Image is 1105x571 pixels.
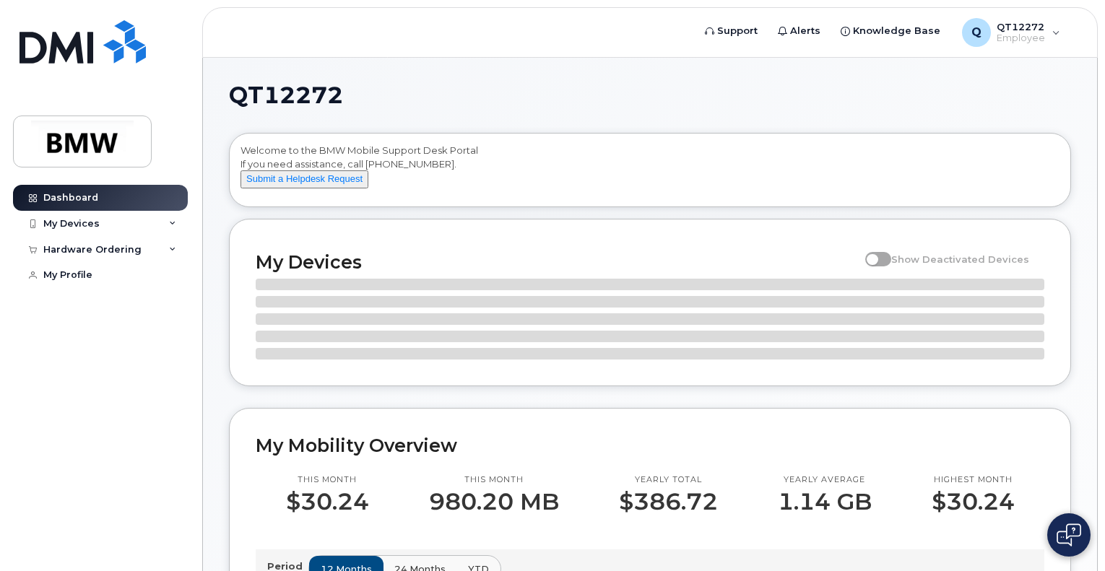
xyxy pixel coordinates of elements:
a: Submit a Helpdesk Request [240,173,368,184]
span: Show Deactivated Devices [891,253,1029,265]
button: Submit a Helpdesk Request [240,170,368,188]
div: Welcome to the BMW Mobile Support Desk Portal If you need assistance, call [PHONE_NUMBER]. [240,144,1059,201]
p: Highest month [932,474,1015,486]
p: 1.14 GB [778,489,872,515]
p: This month [286,474,369,486]
h2: My Devices [256,251,858,273]
p: 980.20 MB [429,489,559,515]
p: $386.72 [619,489,718,515]
img: Open chat [1057,523,1081,546]
input: Show Deactivated Devices [865,245,877,257]
h2: My Mobility Overview [256,435,1044,456]
span: QT12272 [229,84,343,106]
p: Yearly total [619,474,718,486]
p: This month [429,474,559,486]
p: $30.24 [286,489,369,515]
p: Yearly average [778,474,872,486]
p: $30.24 [932,489,1015,515]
